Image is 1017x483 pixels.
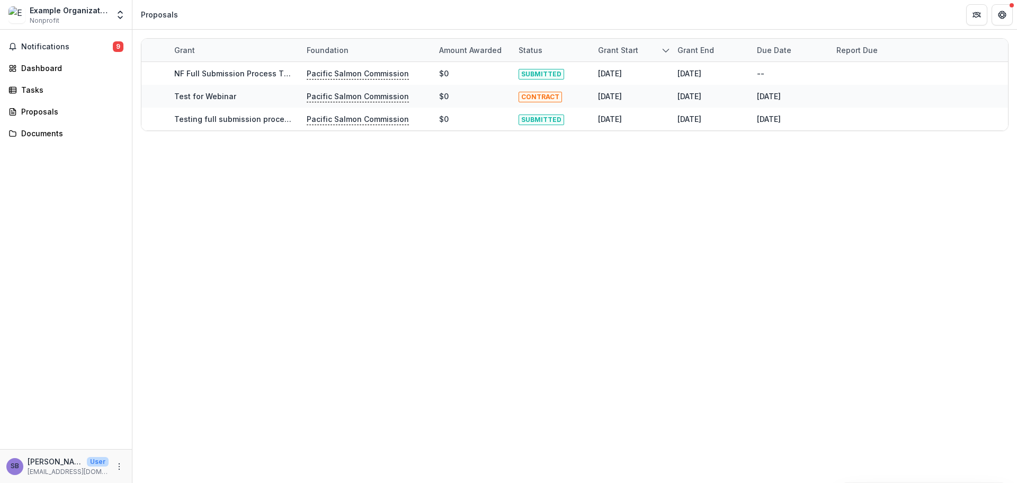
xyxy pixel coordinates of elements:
div: $0 [439,113,449,125]
nav: breadcrumb [137,7,182,22]
a: Dashboard [4,59,128,77]
div: Grant [168,39,300,62]
div: Amount awarded [433,39,512,62]
p: Pacific Salmon Commission [307,68,409,80]
div: $0 [439,91,449,102]
div: Tasks [21,84,119,95]
div: [DATE] [677,113,701,125]
div: Amount awarded [433,45,508,56]
div: [DATE] [598,113,622,125]
p: Pacific Salmon Commission [307,113,409,125]
a: Tasks [4,81,128,99]
p: [EMAIL_ADDRESS][DOMAIN_NAME] [28,467,109,477]
a: Test for Webinar [174,92,236,101]
div: Grant end [671,39,751,62]
div: Report Due [830,45,884,56]
div: -- [757,68,764,79]
div: [DATE] [677,91,701,102]
p: [PERSON_NAME] [28,456,83,467]
div: Dashboard [21,63,119,74]
button: Notifications9 [4,38,128,55]
div: $0 [439,68,449,79]
button: Partners [966,4,987,25]
div: Foundation [300,45,355,56]
span: SUBMITTED [519,115,564,125]
div: [DATE] [757,113,781,125]
button: More [113,460,126,473]
div: Grant [168,45,201,56]
span: SUBMITTED [519,69,564,80]
div: [DATE] [598,91,622,102]
div: Foundation [300,39,433,62]
div: [DATE] [677,68,701,79]
a: Documents [4,125,128,142]
div: Documents [21,128,119,139]
a: Testing full submission process - SF #1 [174,115,320,124]
div: Proposals [21,106,119,117]
svg: sorted descending [662,46,670,55]
div: [DATE] [598,68,622,79]
div: Grant start [592,45,645,56]
p: User [87,457,109,467]
div: Status [512,39,592,62]
button: Open entity switcher [113,4,128,25]
span: 9 [113,41,123,52]
div: [DATE] [757,91,781,102]
span: CONTRACT [519,92,562,102]
div: Due Date [751,39,830,62]
div: Grant end [671,45,720,56]
img: Example Organization for Webinar [8,6,25,23]
div: Status [512,45,549,56]
span: Notifications [21,42,113,51]
a: Proposals [4,103,128,120]
div: Report Due [830,39,909,62]
div: Grant start [592,39,671,62]
button: Get Help [992,4,1013,25]
p: Pacific Salmon Commission [307,91,409,102]
div: Example Organization for Webinar [30,5,109,16]
span: Nonprofit [30,16,59,25]
div: Due Date [751,45,798,56]
div: Sascha Bendt [11,463,19,470]
a: NF Full Submission Process TEST [174,69,298,78]
div: Proposals [141,9,178,20]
